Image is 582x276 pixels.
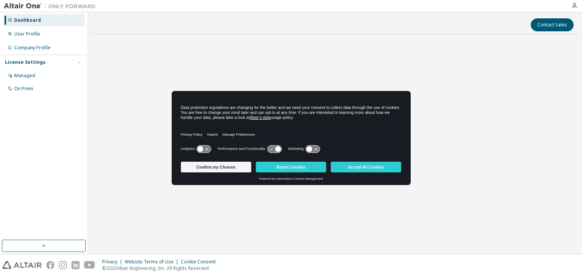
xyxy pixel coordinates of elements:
[2,261,42,269] img: altair_logo.svg
[46,261,54,269] img: facebook.svg
[72,261,80,269] img: linkedin.svg
[59,261,67,269] img: instagram.svg
[5,59,46,65] div: License Settings
[14,31,40,37] div: User Profile
[102,265,220,271] p: © 2025 Altair Engineering, Inc. All Rights Reserved.
[531,18,574,31] button: Contact Sales
[14,73,35,79] div: Managed
[102,259,125,265] div: Privacy
[181,259,220,265] div: Cookie Consent
[14,17,41,23] div: Dashboard
[4,2,99,10] img: Altair One
[14,86,33,92] div: On Prem
[84,261,95,269] img: youtube.svg
[125,259,181,265] div: Website Terms of Use
[14,45,50,51] div: Company Profile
